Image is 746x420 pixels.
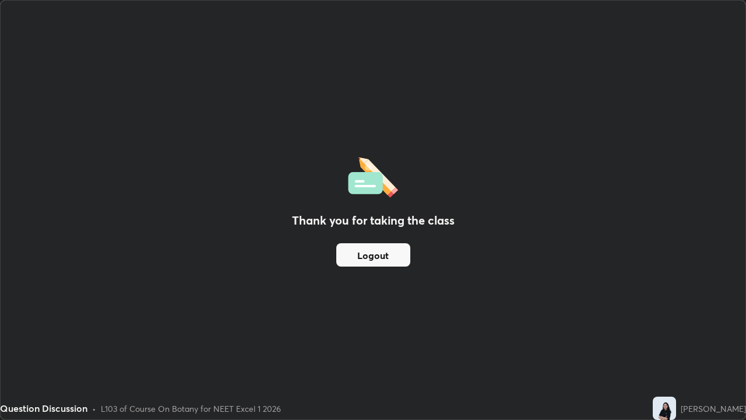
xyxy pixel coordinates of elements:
[348,153,398,198] img: offlineFeedback.1438e8b3.svg
[681,402,746,415] div: [PERSON_NAME]
[336,243,410,267] button: Logout
[653,397,676,420] img: 682439d8e90a44c985a6d4fe2be3bbc8.jpg
[292,212,455,229] h2: Thank you for taking the class
[92,402,96,415] div: •
[101,402,281,415] div: L103 of Course On Botany for NEET Excel 1 2026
